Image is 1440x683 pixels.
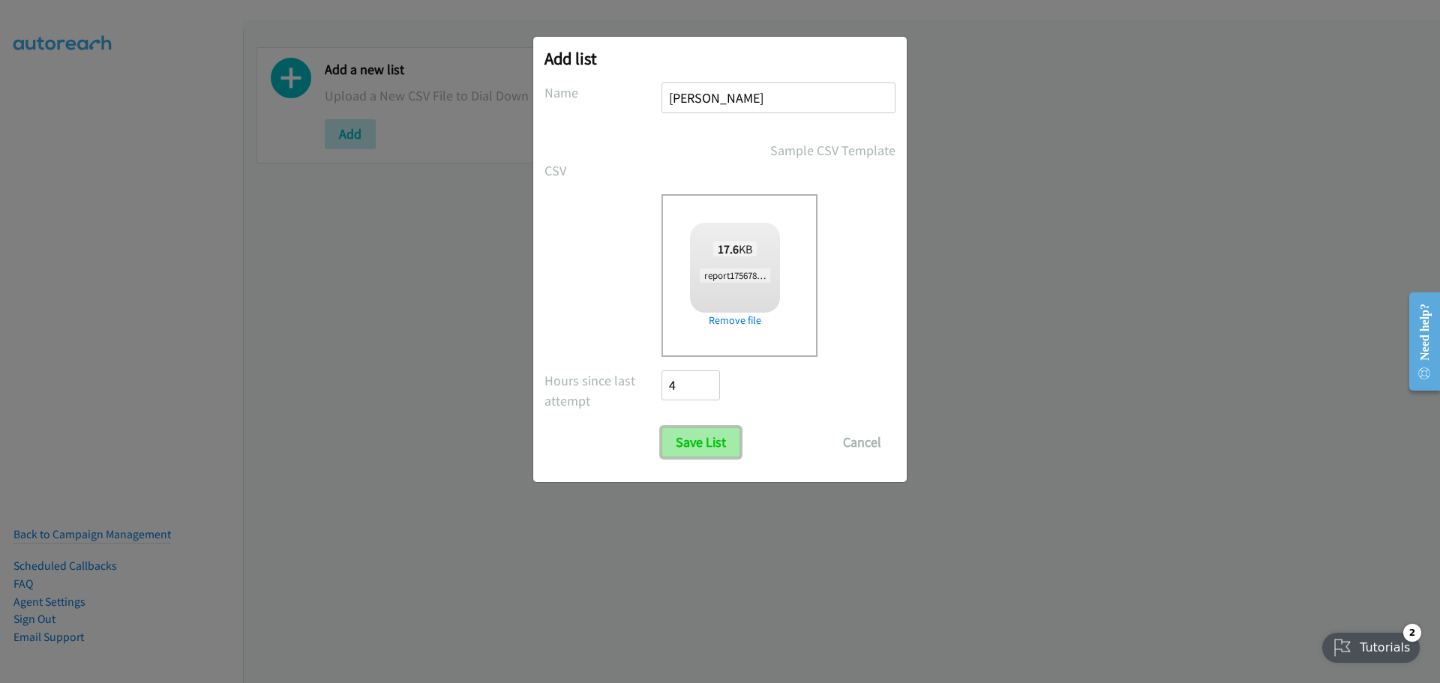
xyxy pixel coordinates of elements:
[690,313,780,328] a: Remove file
[544,160,661,181] label: CSV
[544,48,895,69] h2: Add list
[661,427,740,457] input: Save List
[1396,282,1440,401] iframe: Resource Center
[718,241,739,256] strong: 17.6
[829,427,895,457] button: Cancel
[713,241,757,256] span: KB
[700,268,808,283] span: report1756787762513.csv
[770,140,895,160] a: Sample CSV Template
[1313,618,1429,672] iframe: Checklist
[544,82,661,103] label: Name
[544,370,661,411] label: Hours since last attempt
